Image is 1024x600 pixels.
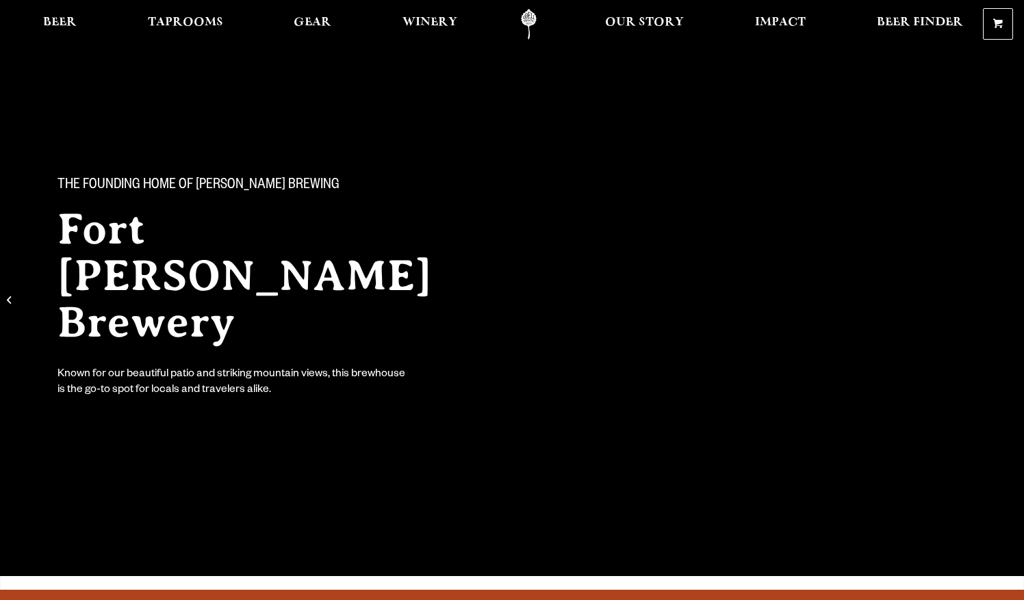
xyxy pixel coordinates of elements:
a: Taprooms [139,9,232,40]
a: Gear [285,9,340,40]
span: Taprooms [148,17,223,28]
span: Beer [43,17,77,28]
a: Odell Home [503,9,554,40]
span: Gear [294,17,331,28]
a: Impact [746,9,815,40]
h2: Fort [PERSON_NAME] Brewery [57,206,485,345]
a: Our Story [596,9,693,40]
div: Known for our beautiful patio and striking mountain views, this brewhouse is the go-to spot for l... [57,367,408,399]
span: Beer Finder [877,17,963,28]
a: Beer Finder [868,9,972,40]
a: Beer [34,9,86,40]
span: Winery [402,17,457,28]
span: Our Story [605,17,684,28]
a: Winery [394,9,466,40]
span: The Founding Home of [PERSON_NAME] Brewing [57,177,340,195]
span: Impact [755,17,806,28]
